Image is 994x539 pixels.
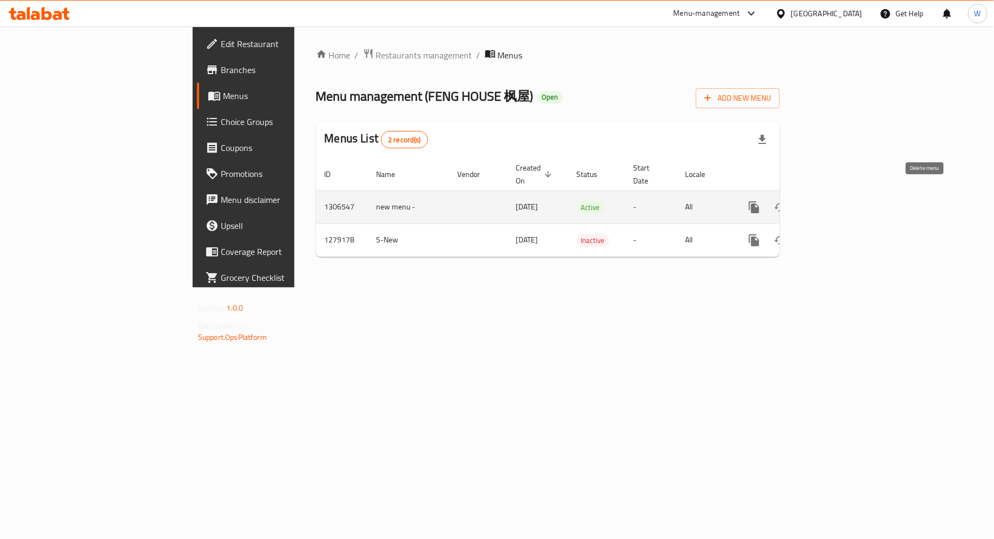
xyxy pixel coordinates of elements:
button: more [741,227,767,253]
div: [GEOGRAPHIC_DATA] [791,8,863,19]
span: Status [577,168,612,181]
td: S-New [368,224,449,257]
a: Edit Restaurant [197,31,359,57]
table: enhanced table [316,158,854,257]
div: Total records count [381,131,428,148]
span: [DATE] [516,200,538,214]
a: Grocery Checklist [197,265,359,291]
div: Menu-management [674,7,740,20]
span: Start Date [634,161,664,187]
span: Vendor [458,168,495,181]
button: Change Status [767,227,793,253]
a: Restaurants management [363,48,472,62]
span: Grocery Checklist [221,271,350,284]
a: Menus [197,83,359,109]
div: Open [538,91,563,104]
span: Get support on: [198,319,248,333]
nav: breadcrumb [316,48,780,62]
li: / [477,49,480,62]
span: Menus [498,49,523,62]
td: - [625,190,677,224]
h2: Menus List [325,130,428,148]
span: Add New Menu [705,91,771,105]
td: All [677,224,733,257]
th: Actions [733,158,854,191]
span: Menu disclaimer [221,193,350,206]
span: Choice Groups [221,115,350,128]
span: Coupons [221,141,350,154]
button: Change Status [767,194,793,220]
span: [DATE] [516,233,538,247]
a: Branches [197,57,359,83]
span: Menu management ( FENG HOUSE 枫屋 ) [316,84,534,108]
span: Menus [223,89,350,102]
span: Version: [198,301,225,315]
span: Branches [221,63,350,76]
span: W [975,8,981,19]
span: Name [377,168,410,181]
td: new menu - [368,190,449,224]
a: Coupons [197,135,359,161]
span: Created On [516,161,555,187]
span: Upsell [221,219,350,232]
span: Inactive [577,234,609,247]
a: Choice Groups [197,109,359,135]
span: Restaurants management [376,49,472,62]
button: Add New Menu [696,88,780,108]
span: 1.0.0 [226,301,243,315]
span: ID [325,168,345,181]
span: Coverage Report [221,245,350,258]
button: more [741,194,767,220]
a: Menu disclaimer [197,187,359,213]
a: Promotions [197,161,359,187]
span: 2 record(s) [381,135,427,145]
span: Promotions [221,167,350,180]
td: All [677,190,733,224]
a: Support.OpsPlatform [198,330,267,344]
span: Active [577,201,604,214]
a: Coverage Report [197,239,359,265]
td: - [625,224,677,257]
span: Edit Restaurant [221,37,350,50]
a: Upsell [197,213,359,239]
span: Open [538,93,563,102]
span: Locale [686,168,720,181]
div: Export file [749,127,775,153]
